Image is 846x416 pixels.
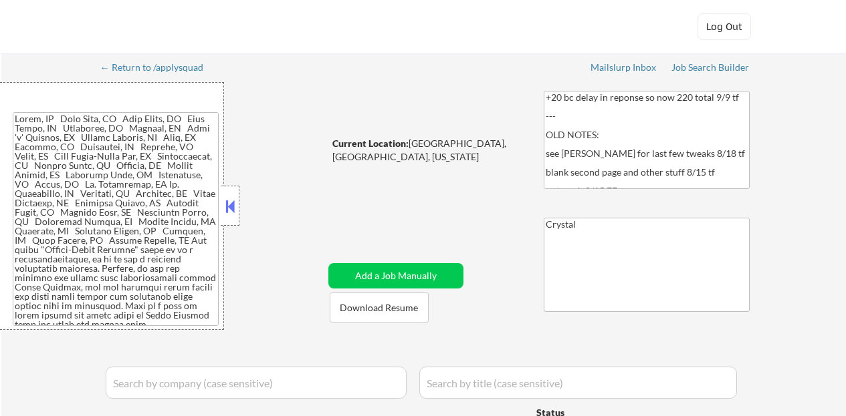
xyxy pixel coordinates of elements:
div: Job Search Builder [671,63,750,72]
a: ← Return to /applysquad [100,62,216,75]
div: Mailslurp Inbox [591,63,657,72]
button: Add a Job Manually [328,263,463,288]
strong: Current Location: [332,138,409,149]
button: Download Resume [330,292,429,323]
input: Search by title (case sensitive) [419,367,737,399]
a: Job Search Builder [671,62,750,75]
div: [GEOGRAPHIC_DATA], [GEOGRAPHIC_DATA], [US_STATE] [332,137,522,163]
a: Mailslurp Inbox [591,62,657,75]
button: Log Out [698,13,751,40]
input: Search by company (case sensitive) [106,367,407,399]
div: ← Return to /applysquad [100,63,216,72]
